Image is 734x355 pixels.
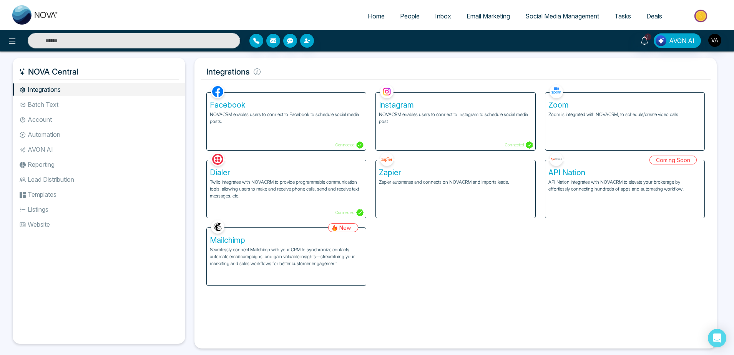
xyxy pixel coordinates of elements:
[525,12,599,20] span: Social Media Management
[19,64,179,80] h5: NOVA Central
[656,35,666,46] img: Lead Flow
[356,209,364,216] img: Connected
[380,85,394,98] img: Instagram
[614,12,631,20] span: Tasks
[335,141,364,149] p: Connected
[13,128,185,141] li: Automation
[201,64,711,80] h5: Integrations
[674,7,729,25] img: Market-place.gif
[211,153,224,166] img: Dialer
[12,5,58,25] img: Nova CRM Logo
[356,141,364,149] img: Connected
[548,100,701,109] h5: Zoom
[467,12,510,20] span: Email Marketing
[548,111,701,118] p: Zoom is integrated with NOVACRM, to schedule/create video calls
[427,9,459,23] a: Inbox
[210,168,363,177] h5: Dialer
[379,100,532,109] h5: Instagram
[400,12,420,20] span: People
[379,168,532,177] h5: Zapier
[368,12,385,20] span: Home
[210,179,363,199] p: Twilio integrates with NOVACRM to provide programmable communication tools, allowing users to mak...
[13,188,185,201] li: Templates
[518,9,607,23] a: Social Media Management
[435,12,451,20] span: Inbox
[335,209,364,216] p: Connected
[211,85,224,98] img: Facebook
[13,113,185,126] li: Account
[654,33,701,48] button: AVON AI
[13,158,185,171] li: Reporting
[13,173,185,186] li: Lead Distribution
[526,141,533,149] img: Connected
[392,9,427,23] a: People
[708,329,726,347] div: Open Intercom Messenger
[210,111,363,125] p: NOVACRM enables users to connect to Facebook to schedule social media posts.
[13,203,185,216] li: Listings
[380,153,394,166] img: Zapier
[332,225,338,231] img: new-tag
[13,83,185,96] li: Integrations
[644,33,651,40] span: 1
[639,9,670,23] a: Deals
[210,246,363,267] p: Seamlessly connect Mailchimp with your CRM to synchronize contacts, automate email campaigns, and...
[708,34,721,47] img: User Avatar
[379,111,532,125] p: NOVACRM enables users to connect to Instagram to schedule social media post
[459,9,518,23] a: Email Marketing
[13,98,185,111] li: Batch Text
[646,12,662,20] span: Deals
[669,36,694,45] span: AVON AI
[379,179,532,186] p: Zapier automates and connects on NOVACRM and imports leads.
[210,236,363,245] h5: Mailchimp
[13,143,185,156] li: AVON AI
[360,9,392,23] a: Home
[211,220,224,234] img: Mailchimp
[210,100,363,109] h5: Facebook
[13,218,185,231] li: Website
[550,85,563,98] img: Zoom
[505,141,533,149] p: Connected
[635,33,654,47] a: 1
[607,9,639,23] a: Tasks
[328,223,358,232] div: New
